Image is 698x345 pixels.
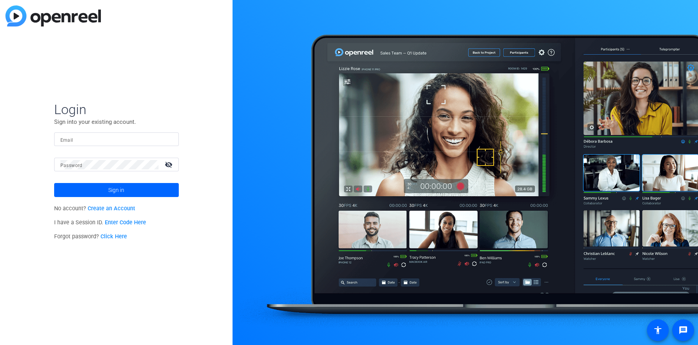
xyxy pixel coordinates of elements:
[54,233,127,240] span: Forgot password?
[105,219,146,226] a: Enter Code Here
[60,163,83,168] mat-label: Password
[88,205,135,212] a: Create an Account
[54,219,146,226] span: I have a Session ID.
[100,233,127,240] a: Click Here
[54,118,179,126] p: Sign into your existing account.
[54,101,179,118] span: Login
[108,180,124,200] span: Sign in
[160,159,179,170] mat-icon: visibility_off
[60,135,173,144] input: Enter Email Address
[653,326,663,335] mat-icon: accessibility
[5,5,101,26] img: blue-gradient.svg
[679,326,688,335] mat-icon: message
[54,183,179,197] button: Sign in
[54,205,136,212] span: No account?
[60,137,73,143] mat-label: Email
